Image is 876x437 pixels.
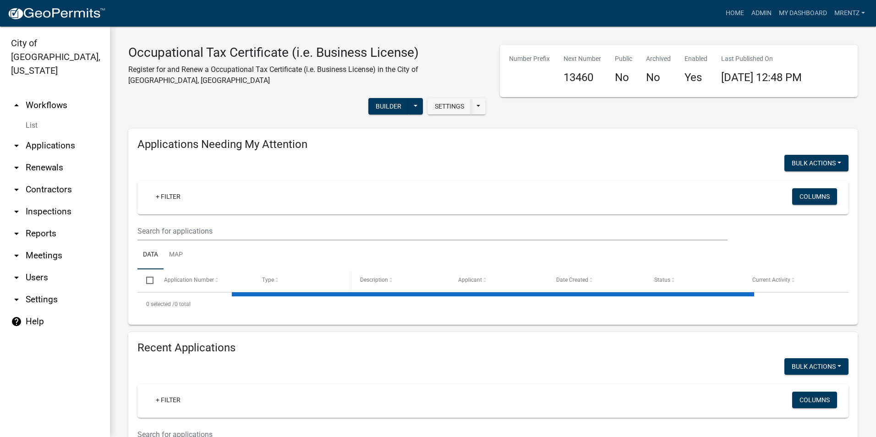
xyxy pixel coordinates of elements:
[784,358,849,375] button: Bulk Actions
[831,5,869,22] a: Mrentz
[148,188,188,205] a: + Filter
[744,269,842,291] datatable-header-cell: Current Activity
[11,140,22,151] i: arrow_drop_down
[427,98,471,115] button: Settings
[128,45,486,60] h3: Occupational Tax Certificate (i.e. Business License)
[148,392,188,408] a: + Filter
[11,184,22,195] i: arrow_drop_down
[684,54,707,64] p: Enabled
[11,206,22,217] i: arrow_drop_down
[509,54,550,64] p: Number Prefix
[646,54,671,64] p: Archived
[11,228,22,239] i: arrow_drop_down
[137,293,849,316] div: 0 total
[564,71,601,84] h4: 13460
[155,269,253,291] datatable-header-cell: Application Number
[11,316,22,327] i: help
[11,294,22,305] i: arrow_drop_down
[615,71,632,84] h4: No
[137,222,728,240] input: Search for applications
[360,277,388,283] span: Description
[684,71,707,84] h4: Yes
[11,250,22,261] i: arrow_drop_down
[784,155,849,171] button: Bulk Actions
[646,269,744,291] datatable-header-cell: Status
[11,272,22,283] i: arrow_drop_down
[748,5,775,22] a: Admin
[164,277,214,283] span: Application Number
[721,71,802,84] span: [DATE] 12:48 PM
[775,5,831,22] a: My Dashboard
[368,98,409,115] button: Builder
[128,64,486,86] p: Register for and Renew a Occupational Tax Certificate (i.e. Business License) in the City of [GEO...
[351,269,449,291] datatable-header-cell: Description
[146,301,175,307] span: 0 selected /
[11,100,22,111] i: arrow_drop_up
[137,269,155,291] datatable-header-cell: Select
[564,54,601,64] p: Next Number
[253,269,351,291] datatable-header-cell: Type
[792,392,837,408] button: Columns
[262,277,274,283] span: Type
[458,277,482,283] span: Applicant
[792,188,837,205] button: Columns
[11,162,22,173] i: arrow_drop_down
[615,54,632,64] p: Public
[164,240,188,270] a: Map
[137,240,164,270] a: Data
[654,277,670,283] span: Status
[137,138,849,151] h4: Applications Needing My Attention
[137,341,849,355] h4: Recent Applications
[547,269,646,291] datatable-header-cell: Date Created
[449,269,547,291] datatable-header-cell: Applicant
[752,277,790,283] span: Current Activity
[722,5,748,22] a: Home
[556,277,588,283] span: Date Created
[646,71,671,84] h4: No
[721,54,802,64] p: Last Published On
